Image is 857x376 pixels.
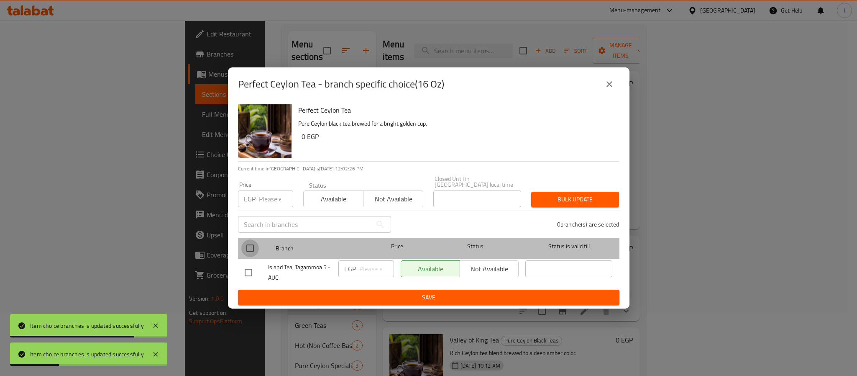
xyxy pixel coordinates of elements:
span: Available [307,193,360,205]
span: Island Tea, Tagammoa 5 - AUC [268,262,332,283]
button: Not available [363,191,423,207]
span: Status is valid till [525,241,612,252]
span: Save [245,292,613,303]
h2: Perfect Ceylon Tea - branch specific choice(16 Oz) [238,77,444,91]
input: Search in branches [238,216,372,233]
p: 0 branche(s) are selected [557,220,619,229]
button: Available [303,191,363,207]
span: Not available [367,193,420,205]
p: EGP [244,194,256,204]
img: Perfect Ceylon Tea [238,104,292,158]
span: Bulk update [538,194,612,205]
div: Item choice branches is updated successfully [30,350,144,359]
button: close [599,74,619,94]
p: Pure Ceylon black tea brewed for a bright golden cup. [298,118,613,129]
p: Current time in [GEOGRAPHIC_DATA] is [DATE] 12:02:26 PM [238,165,619,173]
span: Status [432,241,519,252]
span: Branch [276,243,363,254]
p: EGP [344,264,356,274]
span: Price [369,241,425,252]
input: Please enter price [359,260,394,277]
h6: 0 EGP [302,131,613,142]
button: Save [238,290,619,305]
h6: Perfect Ceylon Tea [298,104,613,116]
button: Bulk update [531,192,619,207]
input: Please enter price [259,191,293,207]
div: Item choice branches is updated successfully [30,321,144,330]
